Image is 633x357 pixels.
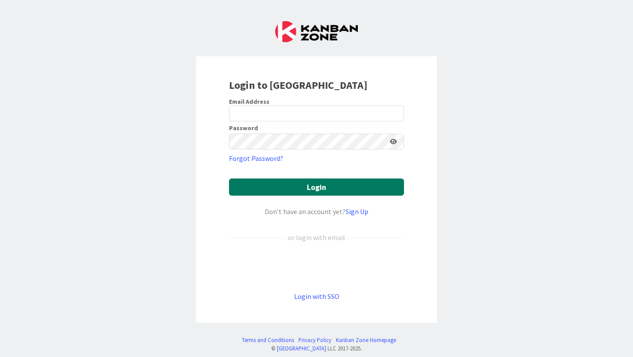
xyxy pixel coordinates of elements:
[229,78,367,92] b: Login to [GEOGRAPHIC_DATA]
[294,292,339,301] a: Login with SSO
[277,345,326,352] a: [GEOGRAPHIC_DATA]
[298,336,331,344] a: Privacy Policy
[229,125,258,131] label: Password
[275,21,358,42] img: Kanban Zone
[225,257,408,277] iframe: Sign in with Google Button
[237,344,396,353] div: © LLC 2017- 2025 .
[336,336,396,344] a: Kanban Zone Homepage
[229,178,404,196] button: Login
[286,232,347,243] div: or login with email
[229,206,404,217] div: Don’t have an account yet?
[229,153,283,164] a: Forgot Password?
[229,98,269,106] label: Email Address
[242,336,294,344] a: Terms and Conditions
[346,207,368,216] a: Sign Up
